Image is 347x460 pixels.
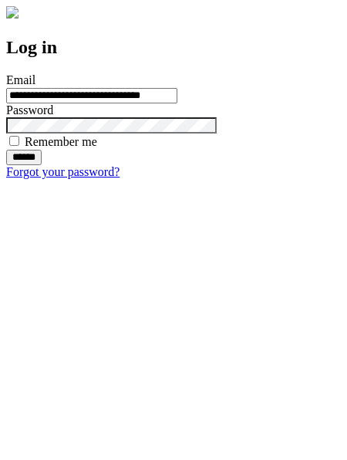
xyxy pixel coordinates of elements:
[25,135,97,148] label: Remember me
[6,73,35,86] label: Email
[6,165,120,178] a: Forgot your password?
[6,103,53,117] label: Password
[6,37,341,58] h2: Log in
[6,6,19,19] img: logo-4e3dc11c47720685a147b03b5a06dd966a58ff35d612b21f08c02c0306f2b779.png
